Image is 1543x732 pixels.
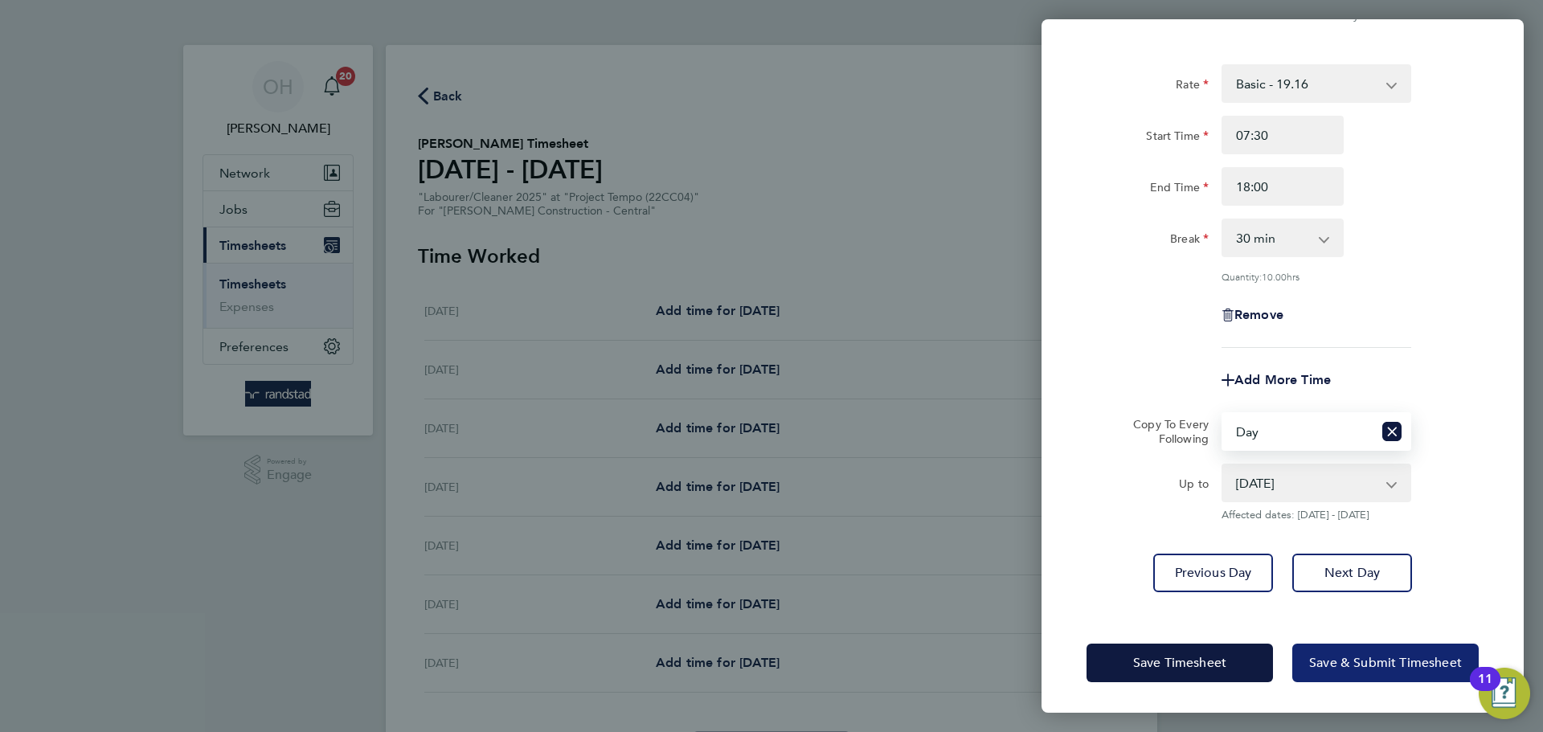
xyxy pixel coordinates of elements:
[1176,77,1209,96] label: Rate
[1234,372,1331,387] span: Add More Time
[1222,167,1344,206] input: E.g. 18:00
[1150,180,1209,199] label: End Time
[1170,231,1209,251] label: Break
[1309,655,1462,671] span: Save & Submit Timesheet
[1153,554,1273,592] button: Previous Day
[1179,476,1209,496] label: Up to
[1222,374,1331,386] button: Add More Time
[1324,565,1380,581] span: Next Day
[1146,129,1209,148] label: Start Time
[1222,116,1344,154] input: E.g. 08:00
[1087,644,1273,682] button: Save Timesheet
[1222,309,1283,321] button: Remove
[1175,565,1252,581] span: Previous Day
[1479,668,1530,719] button: Open Resource Center, 11 new notifications
[1382,414,1402,449] button: Reset selection
[1292,554,1412,592] button: Next Day
[1222,270,1411,283] div: Quantity: hrs
[1133,655,1226,671] span: Save Timesheet
[1234,307,1283,322] span: Remove
[1478,679,1492,700] div: 11
[1262,270,1287,283] span: 10.00
[1222,509,1411,521] span: Affected dates: [DATE] - [DATE]
[1292,644,1479,682] button: Save & Submit Timesheet
[1120,417,1209,446] label: Copy To Every Following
